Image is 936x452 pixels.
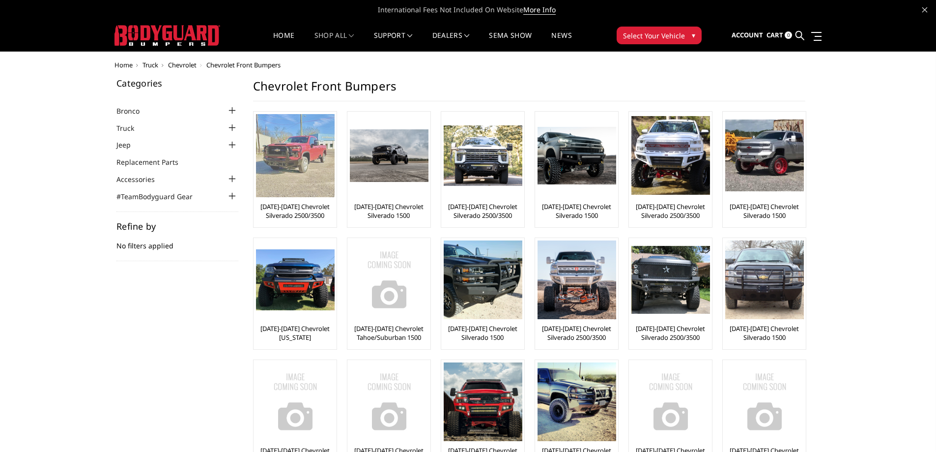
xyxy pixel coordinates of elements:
span: Cart [766,30,783,39]
a: Support [374,32,413,51]
a: Replacement Parts [116,157,191,167]
img: No Image [256,362,335,441]
a: Cart 0 [766,22,792,49]
img: No Image [350,362,428,441]
a: News [551,32,571,51]
a: Account [732,22,763,49]
a: [DATE]-[DATE] Chevrolet Silverado 1500 [538,202,616,220]
a: Truck [116,123,146,133]
a: Jeep [116,140,143,150]
img: BODYGUARD BUMPERS [114,25,220,46]
button: Select Your Vehicle [617,27,702,44]
h5: Categories [116,79,238,88]
a: No Image [350,241,428,319]
a: Chevrolet [168,60,197,69]
div: No filters applied [116,222,238,261]
a: [DATE]-[DATE] Chevrolet Silverado 1500 [725,202,803,220]
h1: Chevrolet Front Bumpers [253,79,805,101]
span: Account [732,30,763,39]
a: Dealers [432,32,470,51]
span: Chevrolet Front Bumpers [206,60,281,69]
a: Home [273,32,294,51]
a: [DATE]-[DATE] Chevrolet Silverado 1500 [350,202,428,220]
a: [DATE]-[DATE] Chevrolet Silverado 2500/3500 [444,202,522,220]
a: Truck [142,60,158,69]
a: [DATE]-[DATE] Chevrolet Tahoe/Suburban 1500 [350,324,428,342]
a: [DATE]-[DATE] Chevrolet Silverado 2500/3500 [631,202,709,220]
a: Accessories [116,174,167,184]
a: #TeamBodyguard Gear [116,191,205,202]
a: [DATE]-[DATE] Chevrolet Silverado 1500 [725,324,803,342]
span: ▾ [692,30,695,40]
a: [DATE]-[DATE] Chevrolet Silverado 2500/3500 [631,324,709,342]
a: No Image [725,362,803,441]
a: No Image [256,362,334,441]
a: [DATE]-[DATE] Chevrolet Silverado 2500/3500 [256,202,334,220]
a: More Info [523,5,556,15]
a: shop all [314,32,354,51]
a: SEMA Show [489,32,532,51]
a: [DATE]-[DATE] Chevrolet Silverado 2500/3500 [538,324,616,342]
h5: Refine by [116,222,238,231]
a: Bronco [116,106,152,116]
img: No Image [725,362,804,441]
a: [DATE]-[DATE] Chevrolet [US_STATE] [256,324,334,342]
img: No Image [350,241,428,319]
a: Home [114,60,133,69]
a: [DATE]-[DATE] Chevrolet Silverado 1500 [444,324,522,342]
img: No Image [631,362,710,441]
a: No Image [350,362,428,441]
span: Select Your Vehicle [623,30,685,41]
span: 0 [785,31,792,39]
